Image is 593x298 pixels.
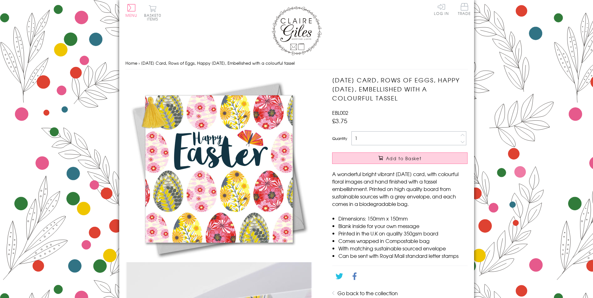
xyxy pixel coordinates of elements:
label: Quantity [332,136,347,141]
span: Trade [458,3,471,15]
li: Comes wrapped in Compostable bag [338,237,468,244]
img: Claire Giles Greetings Cards [272,6,322,55]
a: Home [125,60,137,66]
img: Easter Card, Rows of Eggs, Happy Easter, Embellished with a colourful tassel [125,76,312,262]
li: Dimensions: 150mm x 150mm [338,215,468,222]
nav: breadcrumbs [125,57,468,70]
h1: [DATE] Card, Rows of Eggs, Happy [DATE], Embellished with a colourful tassel [332,76,468,102]
span: Menu [125,12,138,18]
a: Log In [434,3,449,15]
button: Add to Basket [332,152,468,164]
a: Trade [458,3,471,16]
span: EBL002 [332,109,348,116]
button: Basket0 items [144,5,161,21]
span: £3.75 [332,116,347,125]
button: Menu [125,4,138,17]
a: Go back to the collection [337,289,398,297]
span: 0 items [147,12,161,22]
li: Blank inside for your own message [338,222,468,230]
li: Printed in the U.K on quality 350gsm board [338,230,468,237]
li: With matching sustainable sourced envelope [338,244,468,252]
span: [DATE] Card, Rows of Eggs, Happy [DATE], Embellished with a colourful tassel [141,60,295,66]
span: Add to Basket [386,155,421,161]
li: Can be sent with Royal Mail standard letter stamps [338,252,468,259]
p: A wonderful bright vibrant [DATE] card, with colourful floral images and hand finished with a tas... [332,170,468,207]
span: › [139,60,140,66]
